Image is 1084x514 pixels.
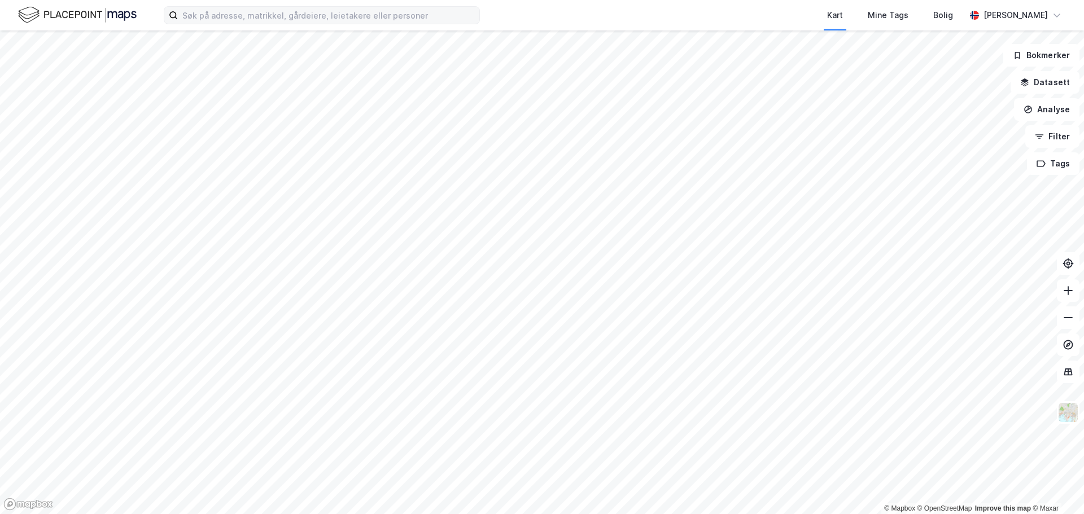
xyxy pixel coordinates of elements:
a: Improve this map [975,504,1031,512]
div: [PERSON_NAME] [984,8,1048,22]
button: Filter [1025,125,1079,148]
div: Mine Tags [868,8,908,22]
a: Mapbox [884,504,915,512]
div: Kart [827,8,843,22]
img: Z [1057,402,1079,423]
button: Analyse [1014,98,1079,121]
button: Bokmerker [1003,44,1079,67]
a: Mapbox homepage [3,498,53,511]
button: Datasett [1011,71,1079,94]
button: Tags [1027,152,1079,175]
a: OpenStreetMap [917,504,972,512]
iframe: Chat Widget [1028,460,1084,514]
div: Kontrollprogram for chat [1028,460,1084,514]
div: Bolig [933,8,953,22]
input: Søk på adresse, matrikkel, gårdeiere, leietakere eller personer [178,7,479,24]
img: logo.f888ab2527a4732fd821a326f86c7f29.svg [18,5,137,25]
